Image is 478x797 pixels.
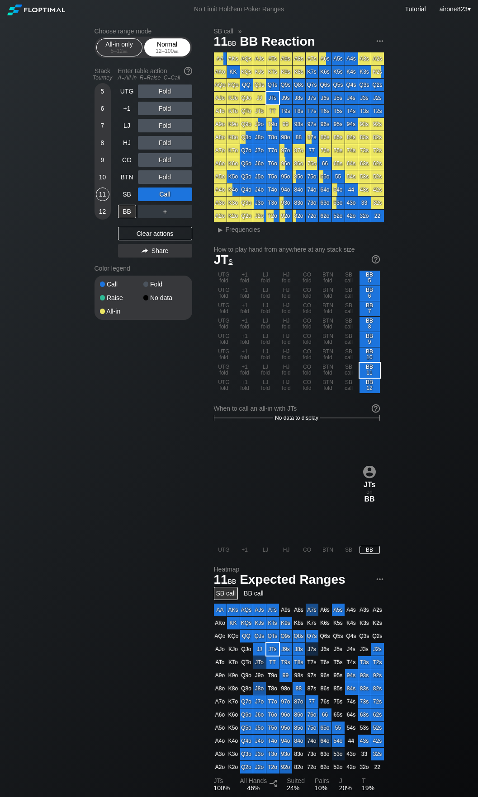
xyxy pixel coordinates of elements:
[371,254,381,264] img: help.32db89a4.svg
[256,332,276,347] div: LJ fold
[360,378,380,393] div: BB 12
[339,378,359,393] div: SB call
[371,52,384,65] div: A2s
[319,210,331,222] div: 62o
[227,144,240,157] div: K7o
[266,170,279,183] div: T5o
[214,197,227,209] div: A3o
[227,210,240,222] div: K2o
[253,157,266,170] div: J6o
[293,66,305,78] div: K8s
[240,131,253,144] div: Q8o
[371,92,384,104] div: J2s
[266,157,279,170] div: T6o
[266,183,279,196] div: T4o
[345,92,358,104] div: J4s
[332,52,345,65] div: A5s
[235,301,255,316] div: +1 fold
[235,347,255,362] div: +1 fold
[214,79,227,91] div: AQo
[147,39,188,56] div: Normal
[358,183,371,196] div: 43s
[306,79,318,91] div: Q7s
[339,271,359,286] div: SB call
[256,271,276,286] div: LJ fold
[319,79,331,91] div: Q6s
[319,170,331,183] div: 65o
[214,405,380,412] div: When to call an all-in with JTs
[319,157,331,170] div: 66
[297,378,317,393] div: CO fold
[276,301,297,316] div: HJ fold
[297,347,317,362] div: CO fold
[318,317,338,332] div: BTN fold
[266,131,279,144] div: T8o
[183,66,193,76] img: help.32db89a4.svg
[214,170,227,183] div: A5o
[306,144,318,157] div: 77
[118,227,192,240] div: Clear actions
[235,317,255,332] div: +1 fold
[358,131,371,144] div: 83s
[240,118,253,131] div: Q9o
[345,144,358,157] div: 74s
[358,52,371,65] div: A3s
[332,144,345,157] div: 75s
[213,35,238,50] span: 11
[214,183,227,196] div: A4o
[279,92,292,104] div: J9s
[240,157,253,170] div: Q6o
[360,363,380,378] div: BB 11
[339,363,359,378] div: SB call
[358,118,371,131] div: 93s
[371,79,384,91] div: Q2s
[358,197,371,209] div: 33
[358,157,371,170] div: 63s
[266,144,279,157] div: T7o
[371,118,384,131] div: 92s
[100,295,143,301] div: Raise
[253,92,266,104] div: JJ
[143,295,187,301] div: No data
[360,271,380,286] div: BB 5
[214,347,234,362] div: UTG fold
[118,75,192,81] div: A=All-in R=Raise C=Call
[214,286,234,301] div: UTG fold
[306,197,318,209] div: 73o
[345,105,358,117] div: T4s
[306,131,318,144] div: 87s
[276,378,297,393] div: HJ fold
[437,4,472,14] div: ▾
[332,210,345,222] div: 52o
[345,52,358,65] div: A4s
[253,183,266,196] div: J4o
[240,66,253,78] div: KQs
[226,226,260,233] span: Frequencies
[279,105,292,117] div: T9s
[253,52,266,65] div: AJs
[319,144,331,157] div: 76s
[306,52,318,65] div: A7s
[358,79,371,91] div: Q3s
[266,66,279,78] div: KTs
[235,332,255,347] div: +1 fold
[440,5,468,13] span: airone823
[138,119,192,132] div: Fold
[279,183,292,196] div: 94o
[339,301,359,316] div: SB call
[375,574,385,584] img: ellipsis.fd386fe8.svg
[214,363,234,378] div: UTG fold
[96,205,109,218] div: 12
[214,105,227,117] div: ATo
[214,118,227,131] div: A9o
[339,286,359,301] div: SB call
[266,79,279,91] div: QTs
[319,183,331,196] div: 64o
[279,144,292,157] div: 97o
[118,188,136,201] div: SB
[345,79,358,91] div: Q4s
[123,48,128,54] span: bb
[95,261,192,276] div: Color legend
[227,92,240,104] div: KJo
[214,66,227,78] div: AKo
